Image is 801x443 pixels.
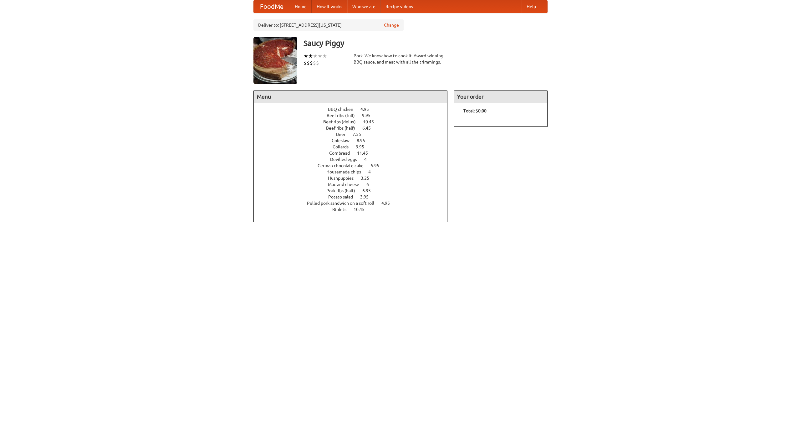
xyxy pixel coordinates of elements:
span: Pulled pork sandwich on a soft roll [307,201,380,206]
h3: Saucy Piggy [304,37,548,49]
li: ★ [318,53,322,59]
span: 6 [366,182,375,187]
li: $ [310,59,313,66]
li: $ [316,59,319,66]
a: Collards 9.95 [333,144,376,149]
span: Cornbread [329,151,356,156]
a: Beef ribs (delux) 10.45 [323,119,385,124]
div: Pork. We know how to cook it. Award-winning BBQ sauce, and meat with all the trimmings. [354,53,447,65]
span: Collards [333,144,355,149]
a: Pork ribs (half) 6.95 [326,188,382,193]
a: Cornbread 11.45 [329,151,380,156]
span: 9.95 [356,144,370,149]
a: Recipe videos [380,0,418,13]
a: Beer 7.55 [336,132,373,137]
a: How it works [312,0,347,13]
span: Devilled eggs [330,157,363,162]
span: 6.95 [362,188,377,193]
a: Mac and cheese 6 [328,182,380,187]
span: 6.45 [362,126,377,131]
a: Coleslaw 8.95 [332,138,377,143]
a: Beef ribs (half) 6.45 [326,126,382,131]
h4: Your order [454,90,547,103]
span: Riblets [332,207,353,212]
span: 4.95 [360,107,375,112]
li: ★ [304,53,308,59]
a: Potato salad 3.95 [328,194,380,199]
span: German chocolate cake [318,163,370,168]
b: Total: $0.00 [463,108,487,113]
a: Hushpuppies 3.25 [328,176,381,181]
span: Beef ribs (full) [327,113,361,118]
span: 8.95 [357,138,371,143]
li: $ [313,59,316,66]
span: BBQ chicken [328,107,360,112]
a: Devilled eggs 4 [330,157,378,162]
span: Hushpuppies [328,176,360,181]
span: Housemade chips [326,169,367,174]
span: 4 [368,169,377,174]
span: Potato salad [328,194,359,199]
a: Who we are [347,0,380,13]
li: $ [304,59,307,66]
li: ★ [308,53,313,59]
span: 11.45 [357,151,374,156]
a: German chocolate cake 5.95 [318,163,391,168]
span: 5.95 [371,163,385,168]
span: Beef ribs (delux) [323,119,362,124]
span: 4.95 [381,201,396,206]
span: 7.55 [353,132,367,137]
a: Riblets 10.45 [332,207,376,212]
li: $ [307,59,310,66]
a: Housemade chips 4 [326,169,382,174]
img: angular.jpg [253,37,297,84]
div: Deliver to: [STREET_ADDRESS][US_STATE] [253,19,404,31]
a: Home [290,0,312,13]
span: Mac and cheese [328,182,365,187]
span: 10.45 [363,119,380,124]
span: 3.25 [361,176,375,181]
span: Pork ribs (half) [326,188,361,193]
a: FoodMe [254,0,290,13]
h4: Menu [254,90,447,103]
span: Beef ribs (half) [326,126,361,131]
a: Change [384,22,399,28]
a: Help [522,0,541,13]
span: 3.95 [360,194,375,199]
span: 4 [364,157,373,162]
a: Beef ribs (full) 9.95 [327,113,382,118]
a: BBQ chicken 4.95 [328,107,380,112]
span: Beer [336,132,352,137]
a: Pulled pork sandwich on a soft roll 4.95 [307,201,401,206]
li: ★ [313,53,318,59]
span: 10.45 [354,207,371,212]
span: 9.95 [362,113,377,118]
span: Coleslaw [332,138,356,143]
li: ★ [322,53,327,59]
